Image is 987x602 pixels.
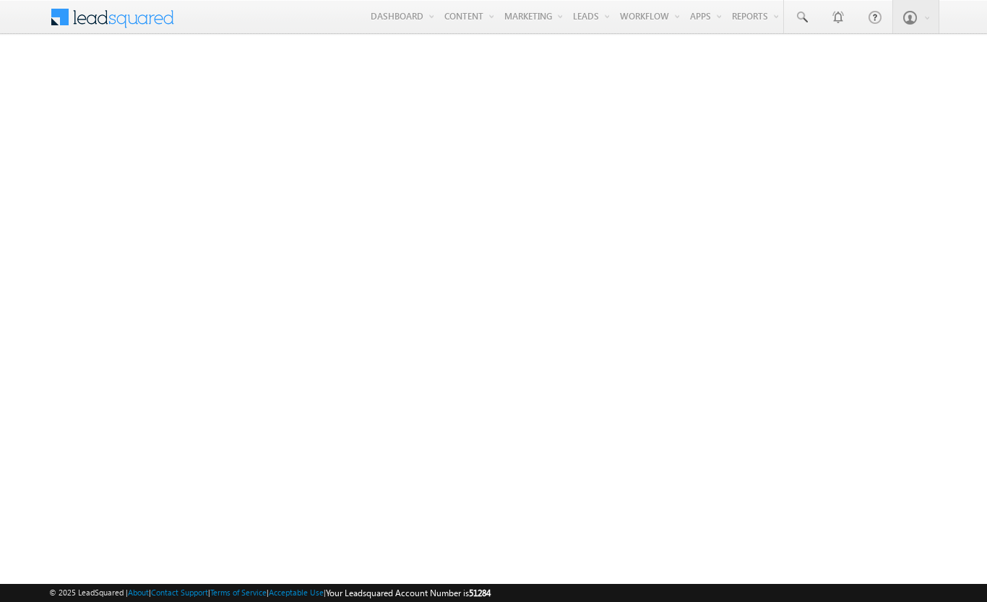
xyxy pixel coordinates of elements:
[128,588,149,597] a: About
[326,588,491,598] span: Your Leadsquared Account Number is
[469,588,491,598] span: 51284
[269,588,324,597] a: Acceptable Use
[151,588,208,597] a: Contact Support
[49,586,491,600] span: © 2025 LeadSquared | | | | |
[210,588,267,597] a: Terms of Service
